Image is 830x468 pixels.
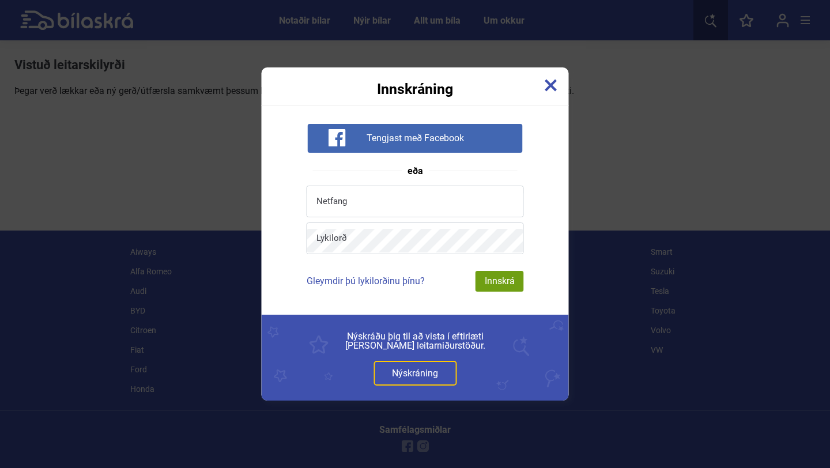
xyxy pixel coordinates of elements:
span: eða [402,167,429,176]
span: Tengjast með Facebook [367,133,464,144]
a: Nýskráning [373,361,456,386]
a: Gleymdir þú lykilorðinu þínu? [307,275,425,286]
div: Innskrá [476,271,524,292]
img: close-x.svg [545,79,557,92]
span: Nýskráðu þig til að vista í eftirlæti [PERSON_NAME] leitarniðurstöður. [288,332,543,350]
a: Tengjast með Facebook [307,132,522,143]
div: Innskráning [262,67,569,96]
img: facebook-white-icon.svg [328,129,345,146]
